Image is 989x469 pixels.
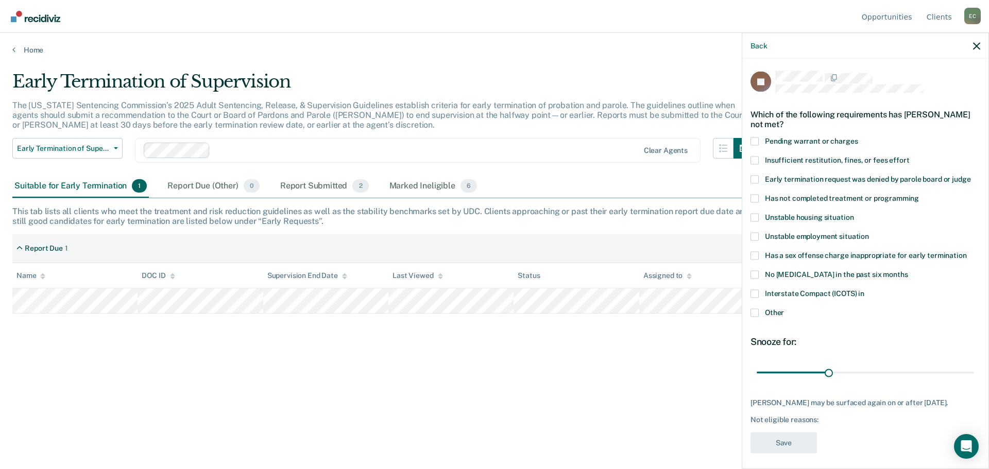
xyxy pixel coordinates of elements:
span: 0 [244,179,260,193]
span: Has a sex offense charge inappropriate for early termination [765,251,967,259]
span: 2 [352,179,368,193]
div: Supervision End Date [267,271,347,280]
div: Clear agents [644,146,688,155]
span: Early termination request was denied by parole board or judge [765,175,970,183]
span: 1 [132,179,147,193]
div: Open Intercom Messenger [954,434,979,459]
img: Recidiviz [11,11,60,22]
span: Early Termination of Supervision [17,144,110,153]
span: Unstable employment situation [765,232,869,240]
span: Has not completed treatment or programming [765,194,919,202]
div: Which of the following requirements has [PERSON_NAME] not met? [751,101,980,137]
div: Not eligible reasons: [751,415,980,424]
button: Back [751,41,767,50]
span: 6 [461,179,477,193]
div: This tab lists all clients who meet the treatment and risk reduction guidelines as well as the st... [12,206,977,226]
div: Suitable for Early Termination [12,175,149,198]
div: DOC ID [142,271,175,280]
div: 1 [65,244,68,253]
div: Status [518,271,540,280]
button: Profile dropdown button [964,8,981,24]
p: The [US_STATE] Sentencing Commission’s 2025 Adult Sentencing, Release, & Supervision Guidelines e... [12,100,745,130]
span: Other [765,308,784,316]
span: Unstable housing situation [765,213,854,221]
button: Save [751,432,817,453]
div: Report Submitted [278,175,371,198]
span: Interstate Compact (ICOTS) in [765,289,864,297]
div: Early Termination of Supervision [12,71,754,100]
span: Pending warrant or charges [765,136,858,145]
div: Report Due (Other) [165,175,261,198]
div: Assigned to [643,271,692,280]
div: [PERSON_NAME] may be surfaced again on or after [DATE]. [751,398,980,407]
div: E C [964,8,981,24]
div: Report Due [25,244,63,253]
div: Last Viewed [393,271,442,280]
div: Name [16,271,45,280]
div: Snooze for: [751,336,980,347]
div: Marked Ineligible [387,175,480,198]
a: Home [12,45,977,55]
span: No [MEDICAL_DATA] in the past six months [765,270,908,278]
span: Insufficient restitution, fines, or fees effort [765,155,909,164]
